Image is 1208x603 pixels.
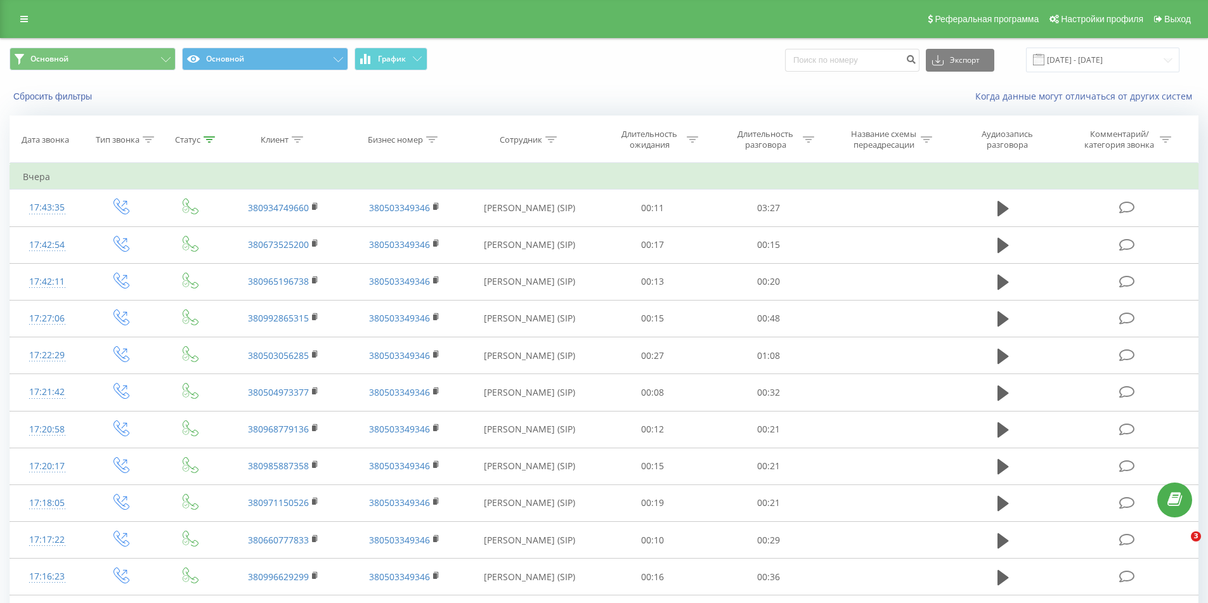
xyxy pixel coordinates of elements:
a: 380503349346 [369,202,430,214]
td: 00:16 [595,559,711,595]
td: [PERSON_NAME] (SIP) [465,263,595,300]
td: [PERSON_NAME] (SIP) [465,300,595,337]
td: [PERSON_NAME] (SIP) [465,337,595,374]
a: 380503349346 [369,238,430,250]
td: 00:13 [595,263,711,300]
div: Название схемы переадресации [850,129,918,150]
input: Поиск по номеру [785,49,919,72]
td: 00:21 [711,411,827,448]
a: 380968779136 [248,423,309,435]
td: [PERSON_NAME] (SIP) [465,484,595,521]
div: 17:16:23 [23,564,72,589]
div: Бизнес номер [368,134,423,145]
span: Настройки профиля [1061,14,1143,24]
div: Клиент [261,134,289,145]
span: График [378,55,406,63]
div: 17:42:54 [23,233,72,257]
td: 00:32 [711,374,827,411]
div: 17:22:29 [23,343,72,368]
td: 00:11 [595,190,711,226]
td: 00:21 [711,484,827,521]
td: 00:17 [595,226,711,263]
a: 380985887358 [248,460,309,472]
td: [PERSON_NAME] (SIP) [465,374,595,411]
td: [PERSON_NAME] (SIP) [465,411,595,448]
div: 17:43:35 [23,195,72,220]
div: Длительность разговора [732,129,800,150]
iframe: Intercom live chat [1165,531,1195,562]
div: Длительность ожидания [616,129,684,150]
button: Основной [182,48,348,70]
a: 380503349346 [369,534,430,546]
td: 00:15 [595,448,711,484]
div: Тип звонка [96,134,140,145]
a: 380996629299 [248,571,309,583]
td: 00:08 [595,374,711,411]
div: 17:18:05 [23,491,72,515]
a: 380934749660 [248,202,309,214]
a: 380504973377 [248,386,309,398]
a: 380503349346 [369,496,430,509]
div: Статус [175,134,200,145]
div: Комментарий/категория звонка [1082,129,1157,150]
a: 380503349346 [369,349,430,361]
td: 00:12 [595,411,711,448]
td: [PERSON_NAME] (SIP) [465,522,595,559]
a: 380660777833 [248,534,309,546]
button: График [354,48,427,70]
button: Основной [10,48,176,70]
td: 00:48 [711,300,827,337]
a: 380673525200 [248,238,309,250]
div: 17:17:22 [23,528,72,552]
button: Сбросить фильтры [10,91,98,102]
td: 01:08 [711,337,827,374]
div: 17:20:58 [23,417,72,442]
td: [PERSON_NAME] (SIP) [465,190,595,226]
a: 380992865315 [248,312,309,324]
a: 380503349346 [369,312,430,324]
td: 00:20 [711,263,827,300]
div: Дата звонка [22,134,69,145]
div: 17:42:11 [23,269,72,294]
div: 17:21:42 [23,380,72,405]
td: 00:15 [711,226,827,263]
a: 380503056285 [248,349,309,361]
a: 380503349346 [369,460,430,472]
td: [PERSON_NAME] (SIP) [465,559,595,595]
td: 00:29 [711,522,827,559]
span: Выход [1164,14,1191,24]
a: 380503349346 [369,423,430,435]
button: Экспорт [926,49,994,72]
a: 380503349346 [369,275,430,287]
td: [PERSON_NAME] (SIP) [465,448,595,484]
a: 380503349346 [369,571,430,583]
div: 17:27:06 [23,306,72,331]
td: [PERSON_NAME] (SIP) [465,226,595,263]
a: Когда данные могут отличаться от других систем [975,90,1198,102]
td: 00:27 [595,337,711,374]
div: Сотрудник [500,134,542,145]
span: Основной [30,54,68,64]
div: 17:20:17 [23,454,72,479]
td: 00:21 [711,448,827,484]
a: 380971150526 [248,496,309,509]
a: 380965196738 [248,275,309,287]
span: 3 [1191,531,1201,541]
div: Аудиозапись разговора [966,129,1048,150]
td: 00:36 [711,559,827,595]
td: 00:15 [595,300,711,337]
td: 03:27 [711,190,827,226]
span: Реферальная программа [935,14,1039,24]
td: Вчера [10,164,1198,190]
a: 380503349346 [369,386,430,398]
td: 00:19 [595,484,711,521]
td: 00:10 [595,522,711,559]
